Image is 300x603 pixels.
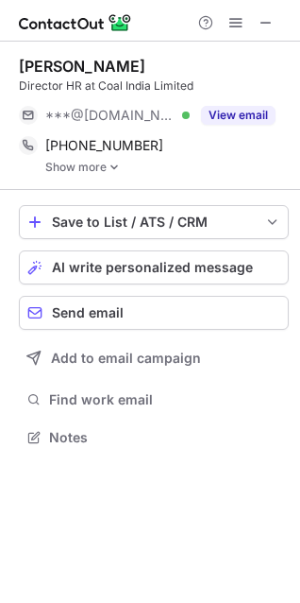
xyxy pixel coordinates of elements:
[19,424,289,451] button: Notes
[19,78,289,95] div: Director HR at Coal India Limited
[49,391,281,408] span: Find work email
[19,11,132,34] img: ContactOut v5.3.10
[45,137,163,154] span: [PHONE_NUMBER]
[52,260,253,275] span: AI write personalized message
[19,205,289,239] button: save-profile-one-click
[45,107,175,124] span: ***@[DOMAIN_NAME]
[19,387,289,413] button: Find work email
[51,351,201,366] span: Add to email campaign
[19,296,289,330] button: Send email
[19,341,289,375] button: Add to email campaign
[52,215,256,230] div: Save to List / ATS / CRM
[108,161,120,174] img: -
[19,250,289,284] button: AI write personalized message
[49,429,281,446] span: Notes
[201,106,275,125] button: Reveal Button
[19,57,145,76] div: [PERSON_NAME]
[45,161,289,174] a: Show more
[52,305,124,320] span: Send email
